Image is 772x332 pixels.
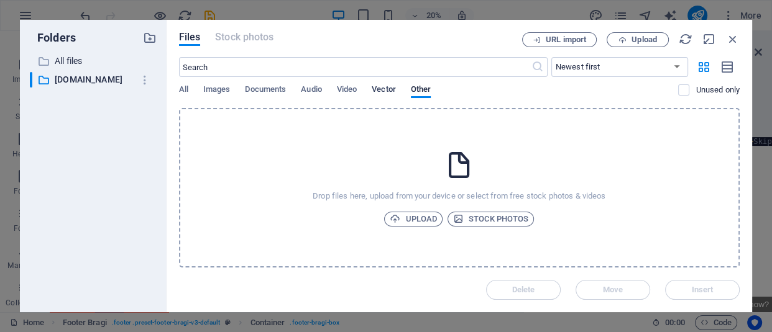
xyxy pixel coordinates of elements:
[448,212,534,227] button: Stock photos
[696,84,740,96] p: Displays only files that are not in use on the website. Files added during this session can still...
[522,32,597,47] button: URL import
[546,36,586,43] span: URL import
[384,212,443,227] button: Upload
[179,57,531,77] input: Search
[313,191,605,202] p: Drop files here, upload from your device or select from free stock photos & videos
[702,32,716,46] i: Minimize
[179,30,201,45] span: Files
[55,73,134,87] p: [DOMAIN_NAME]
[143,31,157,45] i: Create new folder
[607,32,669,47] button: Upload
[245,82,286,99] span: Documents
[453,212,528,227] span: Stock photos
[726,32,740,46] i: Close
[179,82,188,99] span: All
[30,30,76,46] p: Folders
[203,82,231,99] span: Images
[372,82,396,99] span: Vector
[679,32,692,46] i: Reload
[301,82,321,99] span: Audio
[215,30,273,45] span: This file type is not supported by this element
[390,212,437,227] span: Upload
[30,72,32,87] div: ​
[30,72,157,87] div: ​[DOMAIN_NAME]
[411,82,431,99] span: Other
[337,82,357,99] span: Video
[632,36,657,43] span: Upload
[55,54,134,68] p: All files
